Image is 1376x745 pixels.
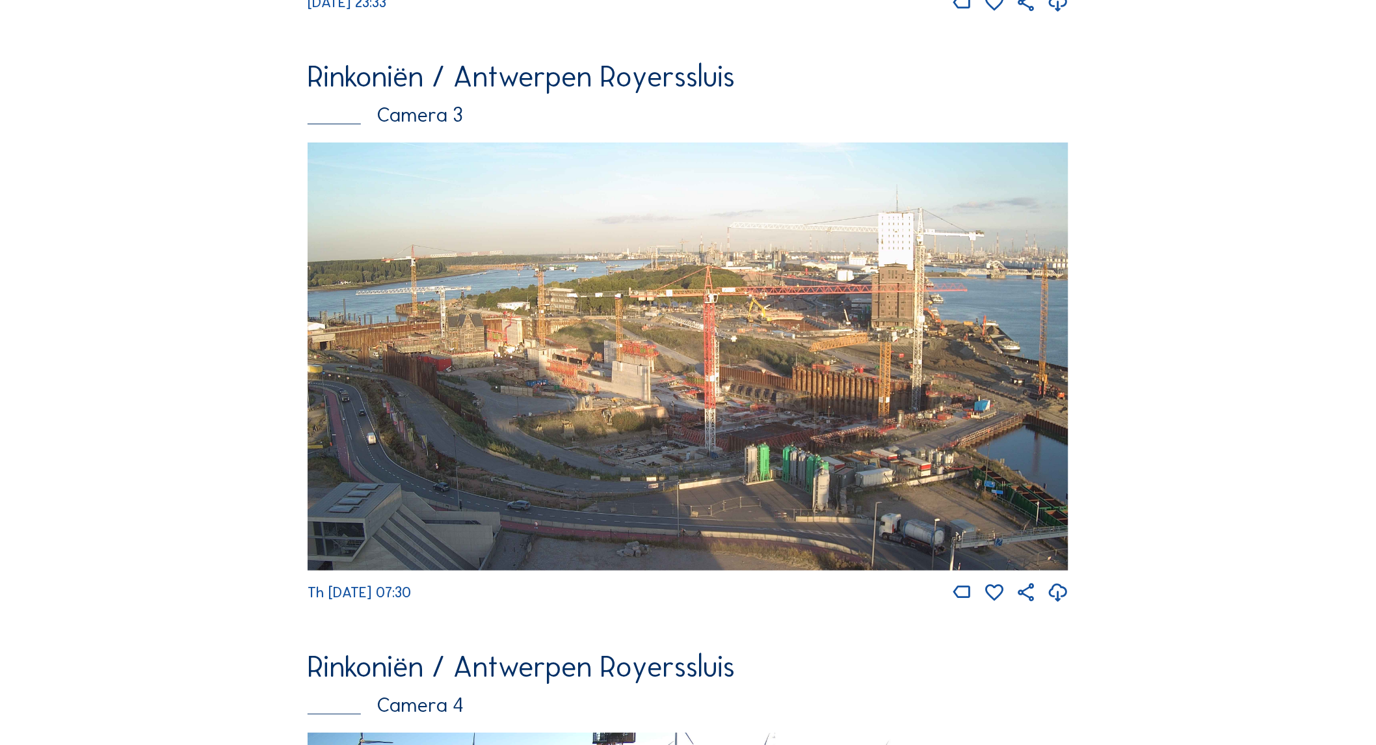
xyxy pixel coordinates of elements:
div: Rinkoniën / Antwerpen Royerssluis [308,62,1068,92]
div: Rinkoniën / Antwerpen Royerssluis [308,653,1068,682]
div: Camera 3 [308,105,1068,125]
span: Th [DATE] 07:30 [308,584,411,601]
div: Camera 4 [308,695,1068,715]
img: Image [308,142,1068,571]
